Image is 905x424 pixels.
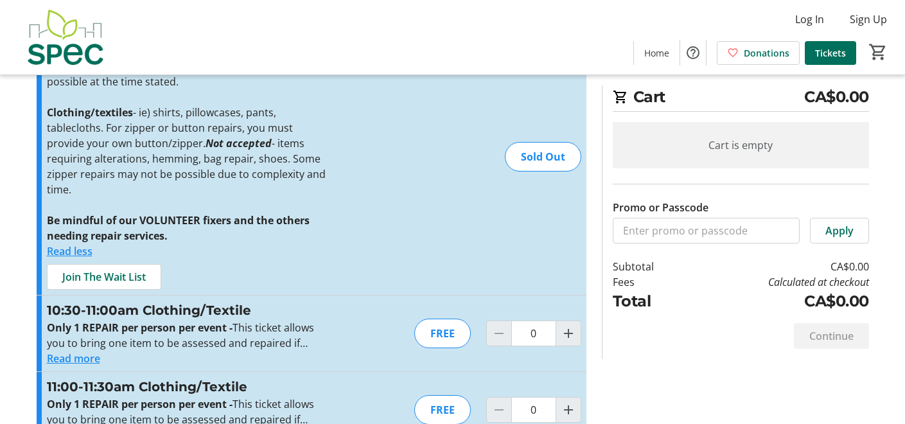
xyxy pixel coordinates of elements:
[47,351,100,366] button: Read more
[47,377,328,396] h3: 11:00-11:30am Clothing/Textile
[47,213,310,243] strong: Be mindful of our VOLUNTEER fixers and the others needing repair services.
[613,85,869,112] h2: Cart
[805,41,856,65] a: Tickets
[47,243,92,259] button: Read less
[825,223,854,238] span: Apply
[680,40,706,66] button: Help
[785,9,834,30] button: Log In
[744,46,789,60] span: Donations
[839,9,897,30] button: Sign Up
[62,269,146,285] span: Join The Wait List
[47,264,161,290] button: Join The Wait List
[687,290,868,313] td: CA$0.00
[613,290,687,313] td: Total
[511,397,556,423] input: 11:00-11:30am Clothing/Textile Quantity
[47,105,133,119] strong: Clothing/textiles
[644,46,669,60] span: Home
[795,12,824,27] span: Log In
[613,218,800,243] input: Enter promo or passcode
[47,397,233,411] strong: Only 1 REPAIR per person per event -
[47,105,328,197] p: - ie) shirts, pillowcases, pants, tablecloths. For zipper or button repairs, you must provide you...
[815,46,846,60] span: Tickets
[613,200,708,215] label: Promo or Passcode
[511,321,556,346] input: 10:30-11:00am Clothing/Textile Quantity
[687,274,868,290] td: Calculated at checkout
[717,41,800,65] a: Donations
[505,142,581,172] div: Sold Out
[866,40,890,64] button: Cart
[206,136,272,150] em: Not accepted
[687,259,868,274] td: CA$0.00
[613,122,869,168] div: Cart is empty
[850,12,887,27] span: Sign Up
[613,259,687,274] td: Subtotal
[556,321,581,346] button: Increment by one
[634,41,680,65] a: Home
[47,301,328,320] h3: 10:30-11:00am Clothing/Textile
[804,85,869,109] span: CA$0.00
[47,320,328,351] p: This ticket allows you to bring one item to be assessed and repaired if possible at the time stated.
[613,274,687,290] td: Fees
[810,218,869,243] button: Apply
[556,398,581,422] button: Increment by one
[8,5,122,69] img: SPEC's Logo
[414,319,471,348] div: FREE
[47,321,233,335] strong: Only 1 REPAIR per person per event -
